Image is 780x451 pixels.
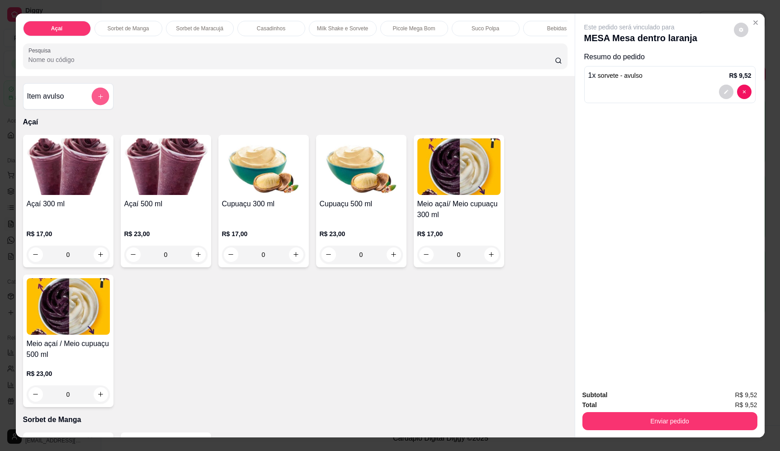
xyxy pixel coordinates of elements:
[222,138,305,195] img: product-image
[735,400,757,410] span: R$ 9,52
[91,88,109,105] button: add-separate-item
[27,369,110,378] p: R$ 23,00
[547,25,567,32] p: Bebidas
[472,25,499,32] p: Suco Polpa
[582,391,608,399] strong: Subtotal
[729,71,751,80] p: R$ 9,52
[737,85,752,99] button: decrease-product-quantity
[598,72,643,79] span: sorvete - avulso
[748,15,763,30] button: Close
[584,32,697,44] p: MESA Mesa dentro laranja
[582,412,757,430] button: Enviar pedido
[124,138,208,195] img: product-image
[28,47,54,54] label: Pesquisa
[27,199,110,209] h4: Açaí 300 ml
[719,85,733,99] button: decrease-product-quantity
[222,199,305,209] h4: Cupuaçu 300 ml
[124,199,208,209] h4: Açaí 500 ml
[584,23,697,32] p: Este pedido será vinculado para
[320,199,403,209] h4: Cupuaçu 500 ml
[417,199,501,220] h4: Meio açaí/ Meio cupuaçu 300 ml
[320,138,403,195] img: product-image
[582,401,597,408] strong: Total
[588,70,643,81] p: 1 x
[28,55,555,64] input: Pesquisa
[27,138,110,195] img: product-image
[320,229,403,238] p: R$ 23,00
[257,25,285,32] p: Casadinhos
[27,278,110,335] img: product-image
[107,25,149,32] p: Sorbet de Manga
[124,229,208,238] p: R$ 23,00
[417,229,501,238] p: R$ 17,00
[317,25,368,32] p: Milk Shake e Sorvete
[734,23,748,37] button: decrease-product-quantity
[417,138,501,195] img: product-image
[23,117,567,128] p: Açaí
[27,91,64,102] h4: Item avulso
[222,229,305,238] p: R$ 17,00
[584,52,756,62] p: Resumo do pedido
[27,229,110,238] p: R$ 17,00
[27,338,110,360] h4: Meio açaí / Meio cupuaçu 500 ml
[392,25,435,32] p: Picole Mega Bom
[735,390,757,400] span: R$ 9,52
[176,25,223,32] p: Sorbet de Maracujá
[23,414,567,425] p: Sorbet de Manga
[51,25,62,32] p: Açaí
